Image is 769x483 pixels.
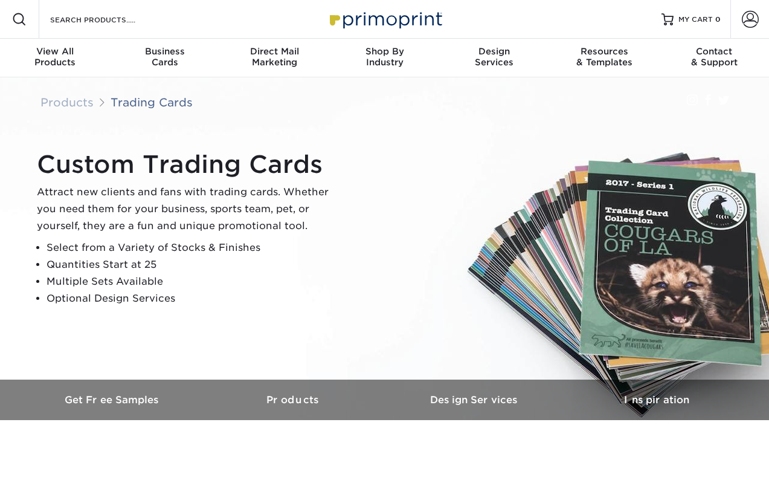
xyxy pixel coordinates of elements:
div: Marketing [220,46,330,68]
span: Resources [549,46,659,57]
a: Products [204,380,385,420]
div: Services [439,46,549,68]
a: Trading Cards [111,96,193,109]
input: SEARCH PRODUCTS..... [49,12,167,27]
h3: Get Free Samples [22,394,204,406]
span: Contact [659,46,769,57]
a: Direct MailMarketing [220,39,330,77]
div: Cards [110,46,220,68]
a: BusinessCards [110,39,220,77]
a: Contact& Support [659,39,769,77]
a: Resources& Templates [549,39,659,77]
a: Products [40,96,94,109]
img: Primoprint [324,6,445,32]
span: Shop By [330,46,440,57]
div: Industry [330,46,440,68]
span: MY CART [678,15,713,25]
a: Get Free Samples [22,380,204,420]
li: Optional Design Services [47,290,339,307]
div: & Templates [549,46,659,68]
span: Design [439,46,549,57]
span: Business [110,46,220,57]
h3: Inspiration [566,394,747,406]
a: DesignServices [439,39,549,77]
a: Inspiration [566,380,747,420]
a: Design Services [385,380,566,420]
h1: Custom Trading Cards [37,150,339,179]
h3: Products [204,394,385,406]
li: Quantities Start at 25 [47,256,339,273]
p: Attract new clients and fans with trading cards. Whether you need them for your business, sports ... [37,184,339,235]
li: Multiple Sets Available [47,273,339,290]
span: 0 [715,15,721,24]
li: Select from a Variety of Stocks & Finishes [47,239,339,256]
h3: Design Services [385,394,566,406]
div: & Support [659,46,769,68]
span: Direct Mail [220,46,330,57]
a: Shop ByIndustry [330,39,440,77]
